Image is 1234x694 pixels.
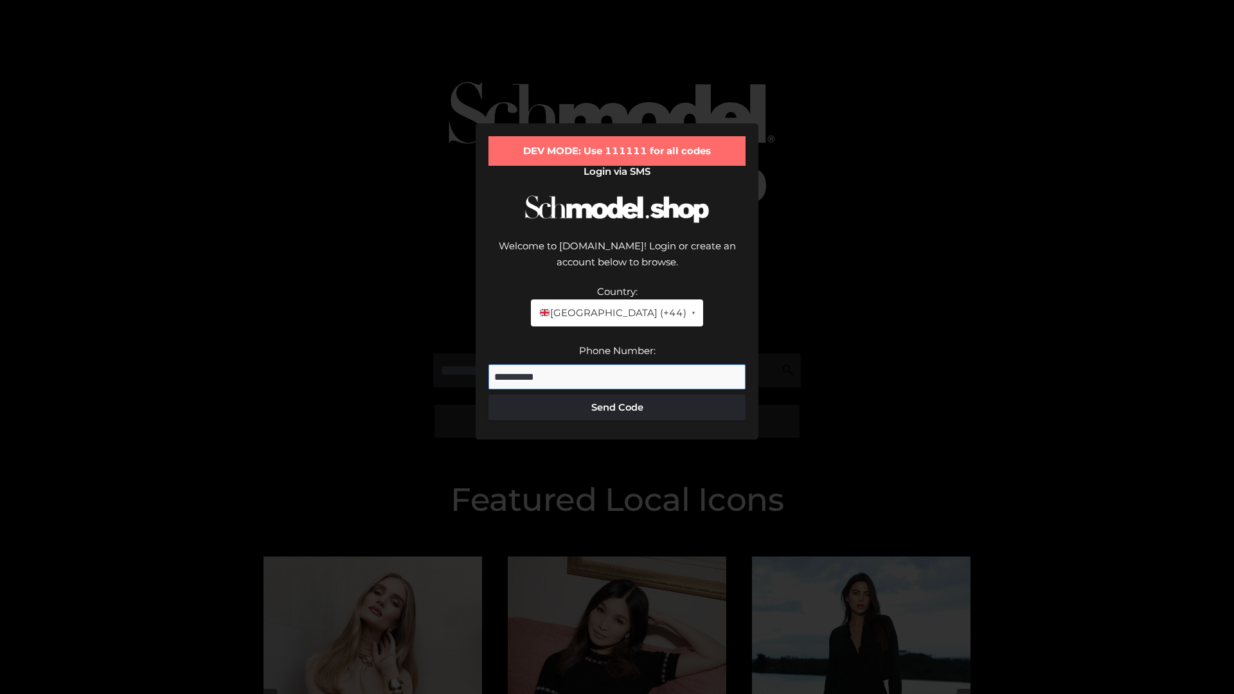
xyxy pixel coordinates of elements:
[488,395,746,420] button: Send Code
[539,305,686,321] span: [GEOGRAPHIC_DATA] (+44)
[579,344,656,357] label: Phone Number:
[488,166,746,177] h2: Login via SMS
[488,238,746,283] div: Welcome to [DOMAIN_NAME]! Login or create an account below to browse.
[540,308,550,317] img: 🇬🇧
[521,184,713,235] img: Schmodel Logo
[597,285,638,298] label: Country:
[488,136,746,166] div: DEV MODE: Use 111111 for all codes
